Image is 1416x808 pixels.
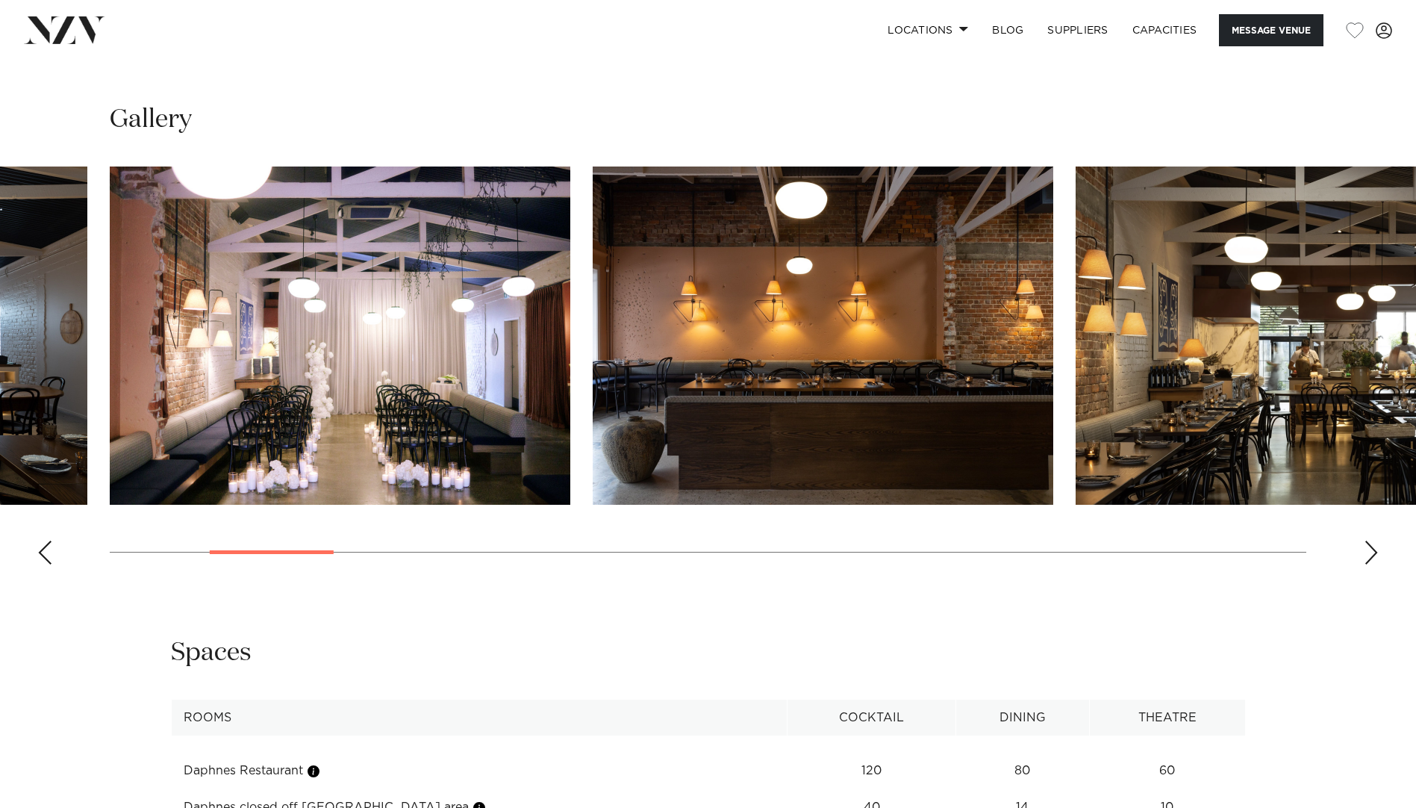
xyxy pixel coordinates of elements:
h2: Spaces [171,636,252,670]
img: nzv-logo.png [24,16,105,43]
td: Daphnes Restaurant [171,753,787,789]
td: 80 [955,753,1089,789]
td: 120 [787,753,956,789]
a: SUPPLIERS [1035,14,1120,46]
h2: Gallery [110,103,192,137]
button: Message Venue [1219,14,1323,46]
img: Daphnes cocktail bar in Ponsonby [593,167,1053,505]
th: Rooms [171,700,787,736]
swiper-slide: 3 / 24 [110,167,570,505]
th: Dining [955,700,1089,736]
a: Locations [876,14,980,46]
th: Theatre [1089,700,1245,736]
swiper-slide: 4 / 24 [593,167,1053,505]
th: Cocktail [787,700,956,736]
td: 60 [1089,753,1245,789]
img: Wedding ceremony at Daphnes in Ponsonby [110,167,570,505]
a: BLOG [980,14,1035,46]
a: Capacities [1120,14,1209,46]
